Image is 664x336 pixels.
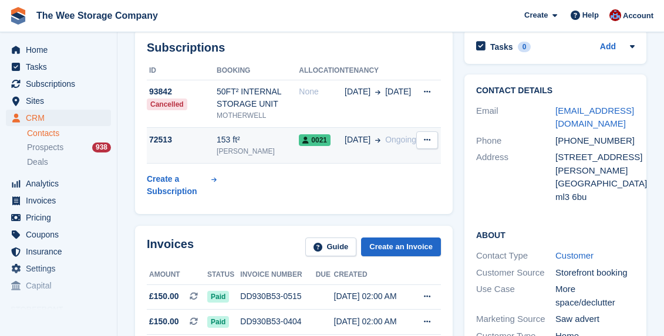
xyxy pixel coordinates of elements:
[6,93,111,109] a: menu
[147,62,217,80] th: ID
[9,7,27,25] img: stora-icon-8386f47178a22dfd0bd8f6a31ec36ba5ce8667c1dd55bd0f319d3a0aa187defe.svg
[555,134,635,148] div: [PHONE_NUMBER]
[334,290,411,303] div: [DATE] 02:00 AM
[345,62,416,80] th: Tenancy
[147,86,217,98] div: 93842
[26,226,96,243] span: Coupons
[27,156,111,168] a: Deals
[476,266,555,280] div: Customer Source
[217,62,299,80] th: Booking
[27,141,111,154] a: Prospects 938
[299,62,345,80] th: Allocation
[217,86,299,110] div: 50FT² INTERNAL STORAGE UNIT
[518,42,531,52] div: 0
[476,283,555,309] div: Use Case
[334,315,411,328] div: [DATE] 02:00 AM
[240,315,315,328] div: DD930B53-0404
[555,250,594,260] a: Customer
[6,192,111,209] a: menu
[92,142,111,152] div: 938
[476,249,555,263] div: Contact Type
[147,41,441,55] h2: Subscriptions
[27,128,111,139] a: Contacts
[476,151,555,203] div: Address
[149,315,179,328] span: £150.00
[11,304,117,315] span: Storefront
[299,134,331,146] span: 0021
[207,316,229,328] span: Paid
[26,42,96,58] span: Home
[147,99,187,110] div: Cancelled
[524,9,548,21] span: Create
[32,6,163,25] a: The Wee Storage Company
[149,290,179,303] span: £150.00
[476,313,555,326] div: Marketing Source
[147,266,207,284] th: Amount
[26,243,96,260] span: Insurance
[27,157,48,168] span: Deals
[26,209,96,226] span: Pricing
[299,86,345,98] div: None
[385,86,411,98] span: [DATE]
[147,237,194,257] h2: Invoices
[385,135,416,144] span: Ongoing
[476,229,635,240] h2: About
[361,237,441,257] a: Create an Invoice
[609,9,621,21] img: Scott Ritchie
[26,260,96,277] span: Settings
[600,40,616,54] a: Add
[555,313,635,326] div: Saw advert
[207,266,240,284] th: Status
[476,134,555,148] div: Phone
[240,266,315,284] th: Invoice number
[26,175,96,192] span: Analytics
[26,93,96,109] span: Sites
[6,175,111,192] a: menu
[6,243,111,260] a: menu
[147,168,217,202] a: Create a Subscription
[6,209,111,226] a: menu
[6,59,111,75] a: menu
[26,277,96,294] span: Capital
[6,42,111,58] a: menu
[6,277,111,294] a: menu
[582,9,599,21] span: Help
[6,110,111,126] a: menu
[316,266,334,284] th: Due
[476,86,635,96] h2: Contact Details
[27,142,63,153] span: Prospects
[305,237,357,257] a: Guide
[6,226,111,243] a: menu
[217,146,299,157] div: [PERSON_NAME]
[555,151,635,164] div: [STREET_ADDRESS]
[26,76,96,92] span: Subscriptions
[555,106,634,129] a: [EMAIL_ADDRESS][DOMAIN_NAME]
[555,283,635,309] div: More space/declutter
[555,164,635,178] div: [PERSON_NAME]
[6,76,111,92] a: menu
[147,173,209,198] div: Create a Subscription
[240,290,315,303] div: DD930B53-0515
[207,291,229,303] span: Paid
[26,59,96,75] span: Tasks
[334,266,411,284] th: Created
[345,134,370,146] span: [DATE]
[6,260,111,277] a: menu
[555,266,635,280] div: Storefront booking
[147,134,217,146] div: 72513
[476,104,555,131] div: Email
[217,110,299,121] div: MOTHERWELL
[217,134,299,146] div: 153 ft²
[345,86,370,98] span: [DATE]
[26,192,96,209] span: Invoices
[555,177,635,191] div: [GEOGRAPHIC_DATA]
[555,191,635,204] div: ml3 6bu
[26,110,96,126] span: CRM
[623,10,653,22] span: Account
[490,42,513,52] h2: Tasks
